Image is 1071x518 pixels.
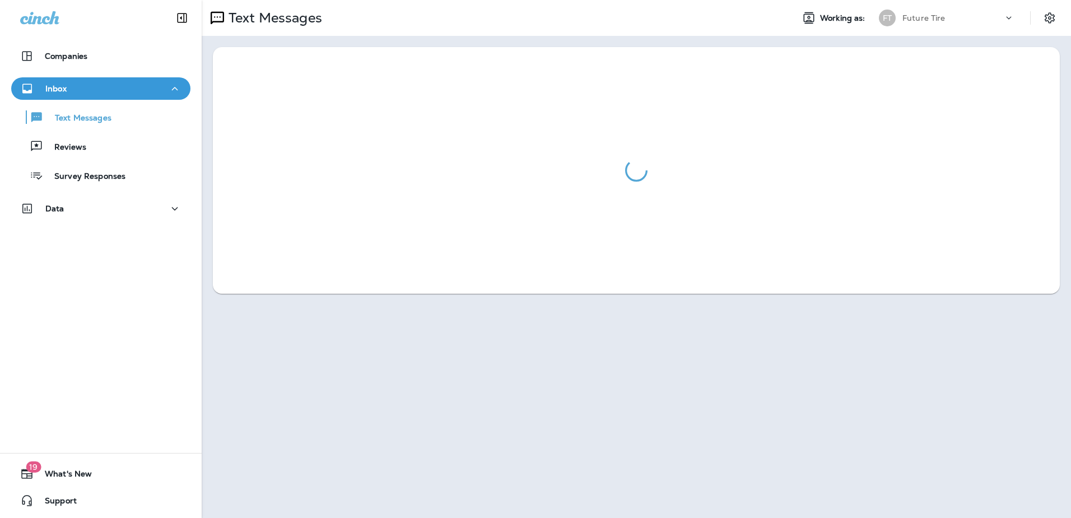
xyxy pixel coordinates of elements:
button: Support [11,489,190,512]
span: 19 [26,461,41,473]
p: Text Messages [44,113,111,124]
div: FT [879,10,896,26]
p: Data [45,204,64,213]
span: Working as: [820,13,868,23]
button: Reviews [11,135,190,158]
button: Companies [11,45,190,67]
button: Data [11,197,190,220]
button: Survey Responses [11,164,190,187]
p: Text Messages [224,10,322,26]
p: Reviews [43,142,86,153]
button: 19What's New [11,462,190,485]
p: Companies [45,52,87,61]
button: Settings [1040,8,1060,28]
span: What's New [34,469,92,483]
p: Inbox [45,84,67,93]
button: Text Messages [11,105,190,129]
button: Inbox [11,77,190,100]
p: Survey Responses [43,172,125,182]
span: Support [34,496,77,510]
p: Future Tire [902,13,946,22]
button: Collapse Sidebar [166,7,198,29]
